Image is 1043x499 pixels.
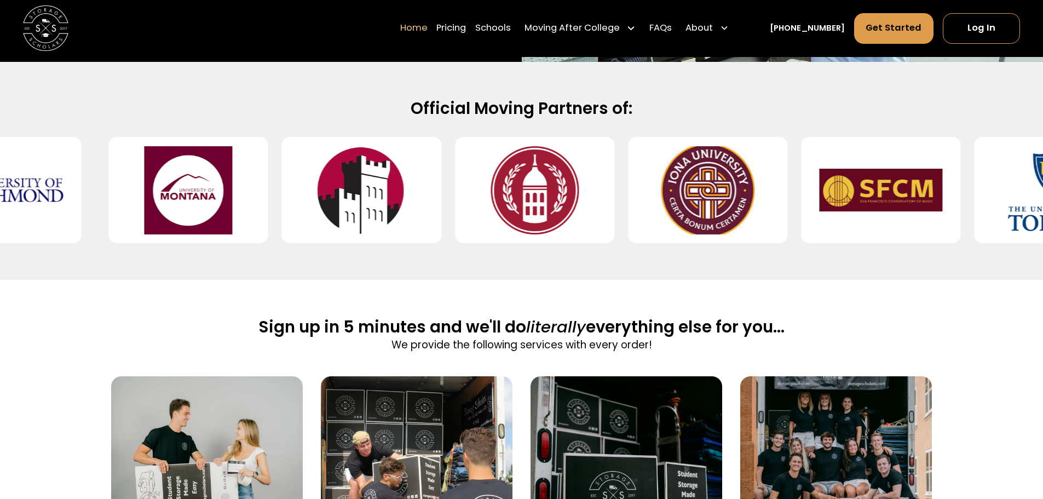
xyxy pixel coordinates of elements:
[770,22,845,35] a: [PHONE_NUMBER]
[520,13,641,44] div: Moving After College
[681,13,734,44] div: About
[300,146,423,234] img: Manhattanville University
[259,337,785,353] p: We provide the following services with every order!
[473,146,596,234] img: Southern Virginia University
[854,13,934,44] a: Get Started
[157,98,886,119] h2: Official Moving Partners of:
[647,146,770,234] img: Iona University
[259,317,785,337] h2: Sign up in 5 minutes and we'll do everything else for you...
[526,316,586,338] span: literally
[685,22,713,36] div: About
[943,13,1020,44] a: Log In
[127,146,250,234] img: University of Montana
[475,13,511,44] a: Schools
[23,5,68,51] img: Storage Scholars main logo
[436,13,466,44] a: Pricing
[820,146,943,234] img: San Francisco Conservatory of Music
[649,13,672,44] a: FAQs
[400,13,428,44] a: Home
[525,22,620,36] div: Moving After College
